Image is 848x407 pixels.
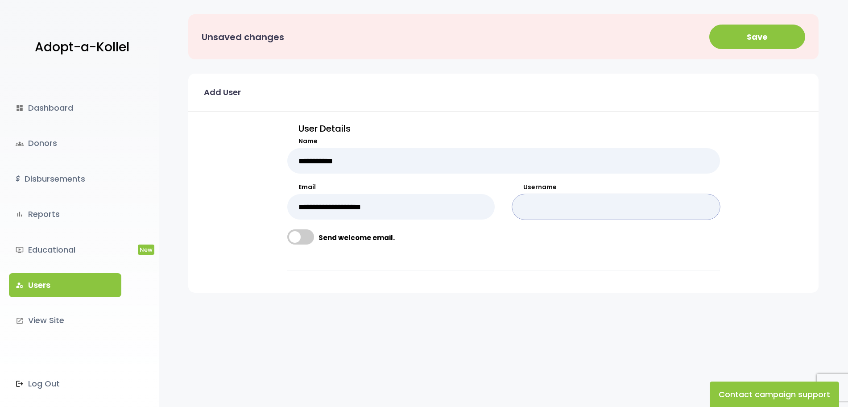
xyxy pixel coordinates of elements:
[16,281,24,289] i: manage_accounts
[138,245,154,255] span: New
[16,140,24,148] span: groups
[9,131,121,155] a: groupsDonors
[30,26,129,69] a: Adopt-a-Kollel
[202,29,284,45] p: Unsaved changes
[16,173,20,186] i: $
[512,183,720,192] label: Username
[204,85,241,100] span: Add User
[287,137,720,146] label: Name
[9,308,121,332] a: launchView Site
[9,372,121,396] a: Log Out
[9,167,121,191] a: $Disbursements
[16,210,24,218] i: bar_chart
[16,104,24,112] i: dashboard
[710,382,839,407] button: Contact campaign support
[9,96,121,120] a: dashboardDashboard
[287,120,720,137] p: User Details
[319,233,395,243] b: Send welcome email.
[16,317,24,325] i: launch
[287,183,495,192] label: Email
[16,246,24,254] i: ondemand_video
[35,36,129,58] p: Adopt-a-Kollel
[9,238,121,262] a: ondemand_videoEducationalNew
[709,25,805,49] button: Save
[9,273,121,297] a: manage_accountsUsers
[9,202,121,226] a: bar_chartReports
